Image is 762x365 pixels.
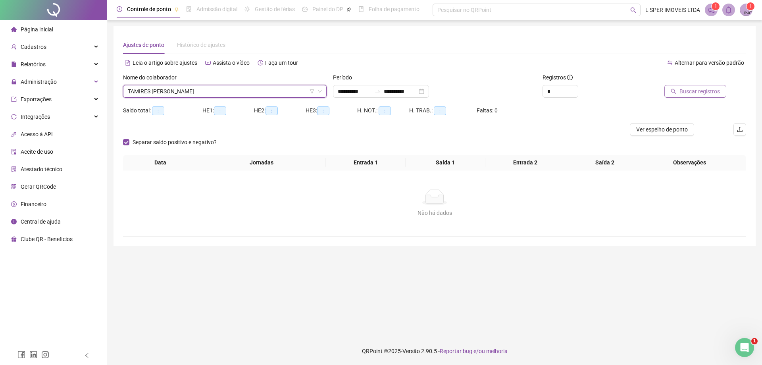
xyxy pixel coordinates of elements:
[543,73,573,82] span: Registros
[310,89,314,94] span: filter
[11,97,17,102] span: export
[679,87,720,96] span: Buscar registros
[133,209,737,217] div: Não há dados
[565,155,645,170] th: Saída 2
[671,89,676,94] span: search
[117,6,122,12] span: clock-circle
[358,6,364,12] span: book
[202,106,254,115] div: HE 1:
[675,60,744,66] span: Alternar para versão padrão
[357,106,409,115] div: H. NOT.:
[21,26,53,33] span: Página inicial
[11,166,17,172] span: solution
[133,60,197,66] span: Leia o artigo sobre ajustes
[11,236,17,242] span: gift
[374,88,381,95] span: swap-right
[406,155,485,170] th: Saída 1
[630,7,636,13] span: search
[186,6,192,12] span: file-done
[205,60,211,66] span: youtube
[567,75,573,80] span: info-circle
[333,73,357,82] label: Período
[645,6,700,14] span: L SPER IMOVEIS LTDA
[740,4,752,16] img: 17731
[708,6,715,14] span: notification
[11,27,17,32] span: home
[477,107,498,114] span: Faltas: 0
[107,337,762,365] footer: QRPoint © 2025 - 2.90.5 -
[302,6,308,12] span: dashboard
[244,6,250,12] span: sun
[409,106,477,115] div: H. TRAB.:
[174,7,179,12] span: pushpin
[21,183,56,190] span: Gerar QRCode
[312,6,343,12] span: Painel do DP
[712,2,720,10] sup: 1
[123,41,164,49] div: Ajustes de ponto
[125,60,131,66] span: file-text
[714,4,717,9] span: 1
[197,155,326,170] th: Jornadas
[258,60,263,66] span: history
[636,125,688,134] span: Ver espelho de ponto
[664,85,726,98] button: Buscar registros
[379,106,391,115] span: --:--
[255,6,295,12] span: Gestão de férias
[749,4,752,9] span: 1
[751,338,758,344] span: 1
[214,106,226,115] span: --:--
[41,351,49,359] span: instagram
[11,79,17,85] span: lock
[265,60,298,66] span: Faça um tour
[725,6,732,14] span: bell
[21,149,53,155] span: Aceite de uso
[11,201,17,207] span: dollar
[317,106,329,115] span: --:--
[667,60,673,66] span: swap
[129,138,220,147] span: Separar saldo positivo e negativo?
[213,60,250,66] span: Assista o vídeo
[402,348,420,354] span: Versão
[11,44,17,50] span: user-add
[11,149,17,154] span: audit
[21,218,61,225] span: Central de ajuda
[11,184,17,189] span: qrcode
[639,155,740,170] th: Observações
[369,6,419,12] span: Folha de pagamento
[17,351,25,359] span: facebook
[21,114,50,120] span: Integrações
[306,106,357,115] div: HE 3:
[177,41,225,49] div: Histórico de ajustes
[485,155,565,170] th: Entrada 2
[84,353,90,358] span: left
[21,61,46,68] span: Relatórios
[21,96,52,102] span: Exportações
[11,219,17,224] span: info-circle
[642,158,737,167] span: Observações
[196,6,237,12] span: Admissão digital
[747,2,754,10] sup: Atualize o seu contato no menu Meus Dados
[326,155,406,170] th: Entrada 1
[123,73,182,82] label: Nome do colaborador
[737,126,743,133] span: upload
[21,79,57,85] span: Administração
[440,348,508,354] span: Reportar bug e/ou melhoria
[21,44,46,50] span: Cadastros
[21,201,46,207] span: Financeiro
[254,106,306,115] div: HE 2:
[29,351,37,359] span: linkedin
[266,106,278,115] span: --:--
[735,338,754,357] iframe: Intercom live chat
[152,106,164,115] span: --:--
[21,236,73,242] span: Clube QR - Beneficios
[128,85,322,97] span: TAMIRES IZABEL DE OLIVEIRA
[11,114,17,120] span: sync
[127,6,171,12] span: Controle de ponto
[346,7,351,12] span: pushpin
[21,166,62,172] span: Atestado técnico
[374,88,381,95] span: to
[11,62,17,67] span: file
[630,123,694,136] button: Ver espelho de ponto
[123,155,197,170] th: Data
[11,131,17,137] span: api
